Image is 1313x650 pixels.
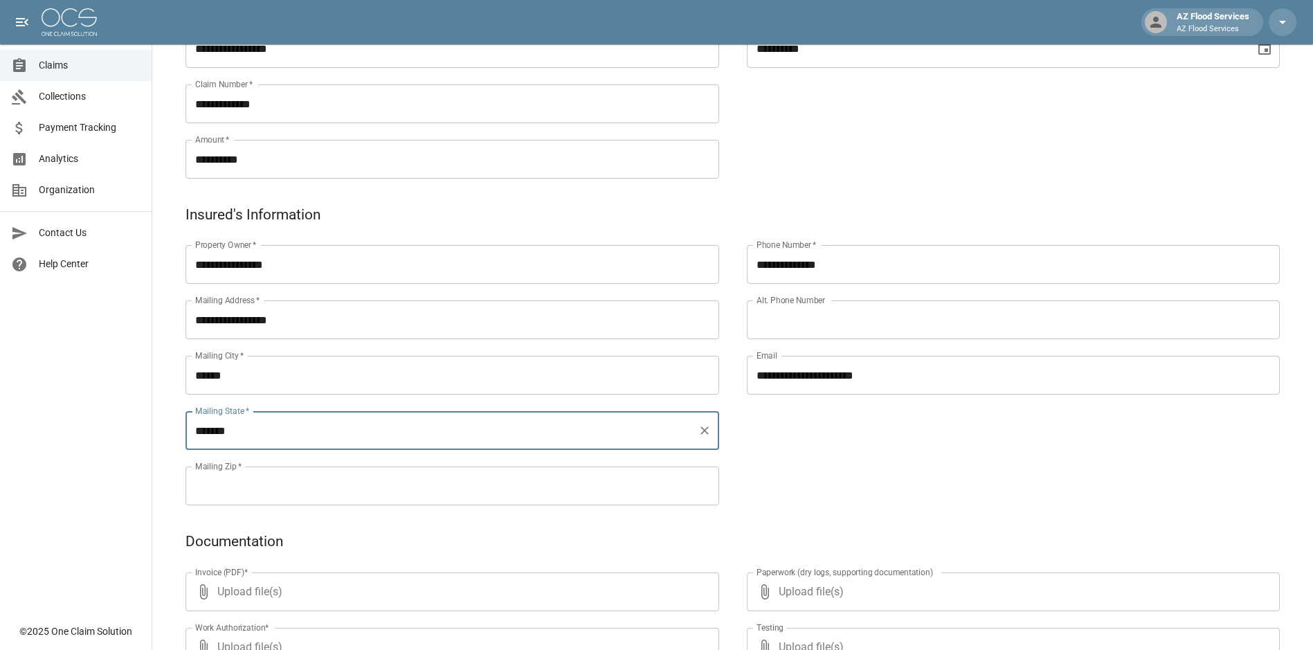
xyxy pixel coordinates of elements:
[39,226,141,240] span: Contact Us
[195,134,230,145] label: Amount
[42,8,97,36] img: ocs-logo-white-transparent.png
[8,8,36,36] button: open drawer
[195,350,244,361] label: Mailing City
[39,183,141,197] span: Organization
[39,257,141,271] span: Help Center
[39,89,141,104] span: Collections
[757,622,784,633] label: Testing
[39,152,141,166] span: Analytics
[195,78,253,90] label: Claim Number
[1177,24,1249,35] p: AZ Flood Services
[1171,10,1255,35] div: AZ Flood Services
[1251,35,1278,62] button: Choose date, selected date is Aug 16, 2025
[19,624,132,638] div: © 2025 One Claim Solution
[757,566,933,578] label: Paperwork (dry logs, supporting documentation)
[757,239,816,251] label: Phone Number
[195,239,257,251] label: Property Owner
[695,421,714,440] button: Clear
[217,572,682,611] span: Upload file(s)
[195,294,260,306] label: Mailing Address
[195,622,269,633] label: Work Authorization*
[39,120,141,135] span: Payment Tracking
[195,566,248,578] label: Invoice (PDF)*
[195,460,242,472] label: Mailing Zip
[757,294,825,306] label: Alt. Phone Number
[195,405,249,417] label: Mailing State
[757,350,777,361] label: Email
[39,58,141,73] span: Claims
[779,572,1243,611] span: Upload file(s)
